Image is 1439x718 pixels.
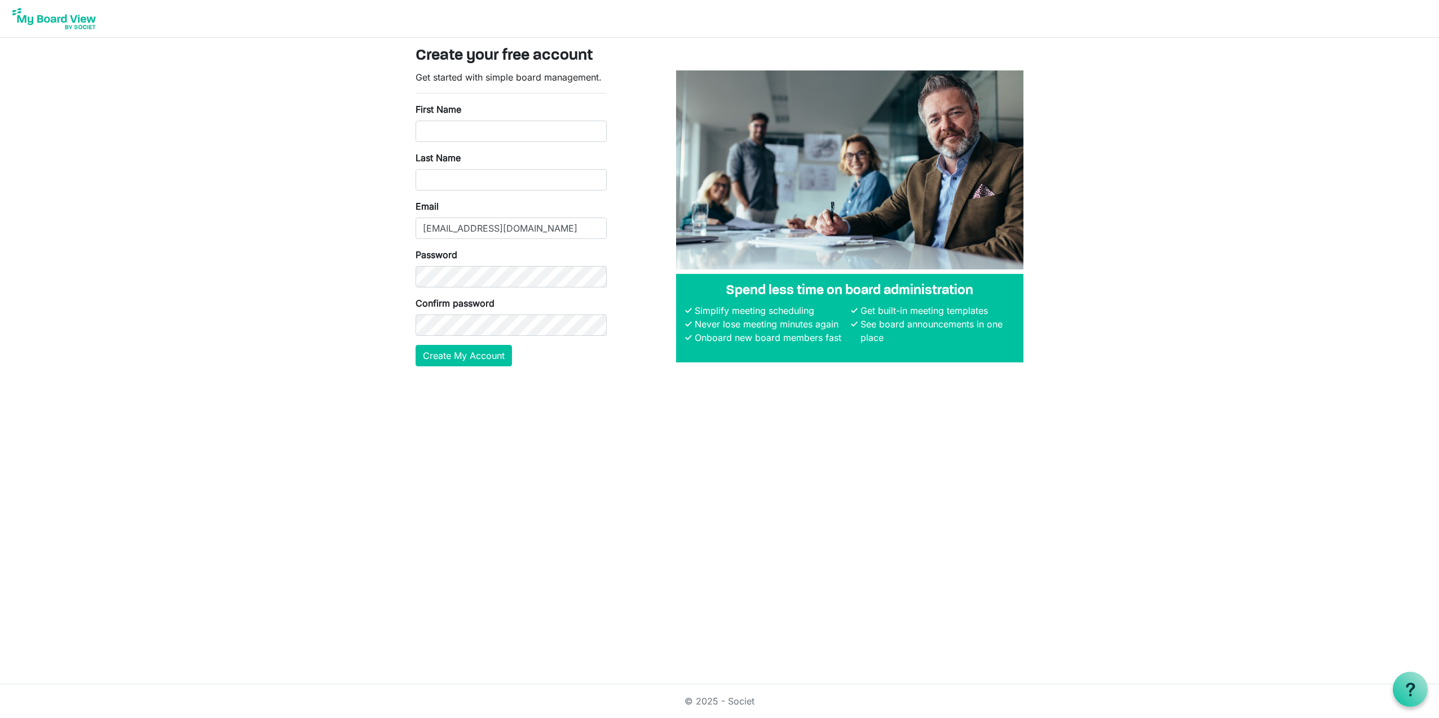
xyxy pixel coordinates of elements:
label: Password [416,248,457,262]
li: Simplify meeting scheduling [692,304,849,317]
img: My Board View Logo [9,5,99,33]
span: Get started with simple board management. [416,72,602,83]
li: Never lose meeting minutes again [692,317,849,331]
img: A photograph of board members sitting at a table [676,70,1023,269]
h3: Create your free account [416,47,1023,66]
label: Confirm password [416,296,495,310]
label: First Name [416,103,461,116]
label: Email [416,200,439,213]
li: Onboard new board members fast [692,331,849,344]
li: See board announcements in one place [858,317,1014,344]
a: © 2025 - Societ [685,695,754,707]
label: Last Name [416,151,461,165]
li: Get built-in meeting templates [858,304,1014,317]
h4: Spend less time on board administration [685,283,1014,299]
button: Create My Account [416,345,512,366]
